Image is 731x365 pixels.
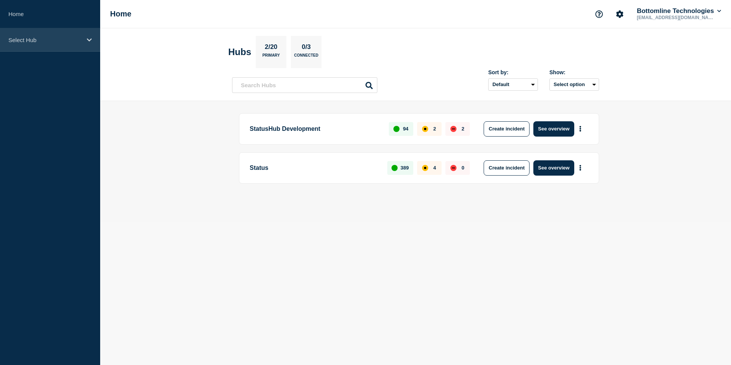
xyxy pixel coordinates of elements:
p: [EMAIL_ADDRESS][DOMAIN_NAME] [635,15,715,20]
select: Sort by [488,78,538,91]
input: Search Hubs [232,77,377,93]
p: 4 [433,165,436,171]
button: More actions [575,122,585,136]
p: 389 [401,165,409,171]
p: 2 [433,126,436,132]
button: Support [591,6,607,22]
button: Bottomline Technologies [635,7,723,15]
p: Status [250,160,378,176]
div: affected [422,126,428,132]
p: 0/3 [299,43,314,53]
button: See overview [533,160,574,176]
button: Create incident [484,121,530,137]
div: down [450,126,456,132]
p: 94 [403,126,408,132]
button: Create incident [484,160,530,176]
p: Connected [294,53,318,61]
button: Account settings [612,6,628,22]
h1: Home [110,10,132,18]
button: More actions [575,161,585,175]
p: 2/20 [262,43,280,53]
div: up [391,165,398,171]
div: up [393,126,400,132]
p: 0 [461,165,464,171]
div: Sort by: [488,69,538,75]
div: down [450,165,456,171]
p: Primary [262,53,280,61]
button: Select option [549,78,599,91]
p: StatusHub Development [250,121,380,137]
p: 2 [461,126,464,132]
p: Select Hub [8,37,82,43]
button: See overview [533,121,574,137]
div: Show: [549,69,599,75]
div: affected [422,165,428,171]
h2: Hubs [228,47,251,57]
